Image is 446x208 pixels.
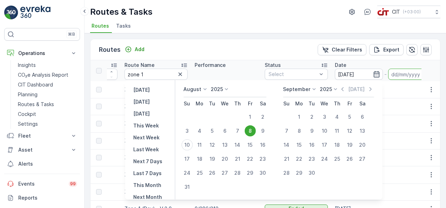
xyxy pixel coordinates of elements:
a: Events99 [4,177,80,191]
div: 22 [244,153,256,165]
p: 99 [70,181,76,187]
p: Alerts [18,160,77,167]
div: 2 [257,111,268,123]
p: Fleet [18,132,66,139]
p: 2025 [320,86,332,93]
div: 22 [293,153,305,165]
div: 4 [194,125,205,137]
img: logo [4,6,18,20]
a: Settings [15,119,80,129]
td: Zone 1 - [PERSON_NAME] [121,166,191,183]
th: Thursday [231,97,244,110]
th: Saturday [356,97,369,110]
p: CO₂e Analysis Report [18,71,68,78]
div: 24 [319,153,330,165]
th: Sunday [181,97,193,110]
div: 21 [281,153,292,165]
button: Tomorrow [130,110,153,118]
div: 7 [232,125,243,137]
div: 19 [344,139,355,151]
a: Planning [15,90,80,99]
td: [DATE] [331,166,439,183]
button: Asset [4,143,80,157]
img: cit-logo_pOk6rL0.png [377,8,389,16]
td: [DATE] [331,183,439,200]
td: Zone 1 - [PERSON_NAME] [121,115,191,132]
div: 6 [219,125,230,137]
p: This Week [133,122,159,129]
button: This Week [130,122,162,130]
p: Cockpit [18,111,36,118]
div: 30 [306,167,317,179]
th: Saturday [256,97,269,110]
td: [DATE] [331,115,439,132]
div: 27 [357,153,368,165]
th: Friday [244,97,256,110]
div: 19 [207,153,218,165]
p: CIT Dashboard [18,81,53,88]
p: Next Week [133,134,160,141]
a: Cockpit [15,109,80,119]
div: 23 [306,153,317,165]
button: Next 7 Days [130,157,165,166]
p: - [384,70,387,78]
p: Status [265,62,281,69]
p: August [183,86,201,93]
button: Add [122,45,147,54]
div: 18 [194,153,205,165]
p: Date [335,62,346,69]
button: Yesterday [130,86,153,94]
th: Tuesday [206,97,218,110]
div: 9 [257,125,268,137]
p: ( +03:00 ) [403,9,421,15]
div: 26 [207,167,218,179]
div: 11 [331,125,343,137]
p: [DATE] [133,98,150,105]
th: Friday [343,97,356,110]
th: Wednesday [318,97,331,110]
div: 29 [293,167,305,179]
p: Select [269,71,317,78]
div: Toggle Row Selected [96,172,102,178]
div: Toggle Row Selected [96,121,102,126]
div: 9 [306,125,317,137]
span: Tasks [116,22,131,29]
div: 20 [219,153,230,165]
input: dd/mm/yyyy [388,69,436,80]
div: 25 [194,167,205,179]
button: Next Week [130,133,162,142]
div: 15 [293,139,305,151]
p: Performance [195,62,226,69]
div: 26 [344,153,355,165]
div: 17 [319,139,330,151]
div: 30 [257,167,268,179]
p: Events [18,180,65,187]
div: 13 [357,125,368,137]
th: Thursday [331,97,343,110]
div: 2 [306,111,317,123]
div: 16 [306,139,317,151]
img: logo_light-DOdMpM7g.png [20,6,50,20]
div: 29 [244,167,256,179]
div: 18 [331,139,343,151]
a: CIT Dashboard [15,80,80,90]
a: Alerts [4,157,80,171]
div: 5 [344,111,355,123]
div: Toggle Row Selected [96,138,102,144]
a: Routes & Tasks [15,99,80,109]
a: Insights [15,60,80,70]
p: This Month [133,182,161,189]
button: Today [130,98,153,106]
div: 24 [181,167,192,179]
p: Routes & Tasks [18,101,54,108]
div: 4 [331,111,343,123]
a: CO₂e Analysis Report [15,70,80,80]
p: ⌘B [68,32,75,37]
p: Next Month [133,194,162,201]
span: Routes [92,22,109,29]
button: Operations [4,46,80,60]
p: [DATE] [133,86,150,93]
div: 31 [181,181,192,193]
td: [DATE] [331,132,439,149]
p: Insights [18,62,36,69]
